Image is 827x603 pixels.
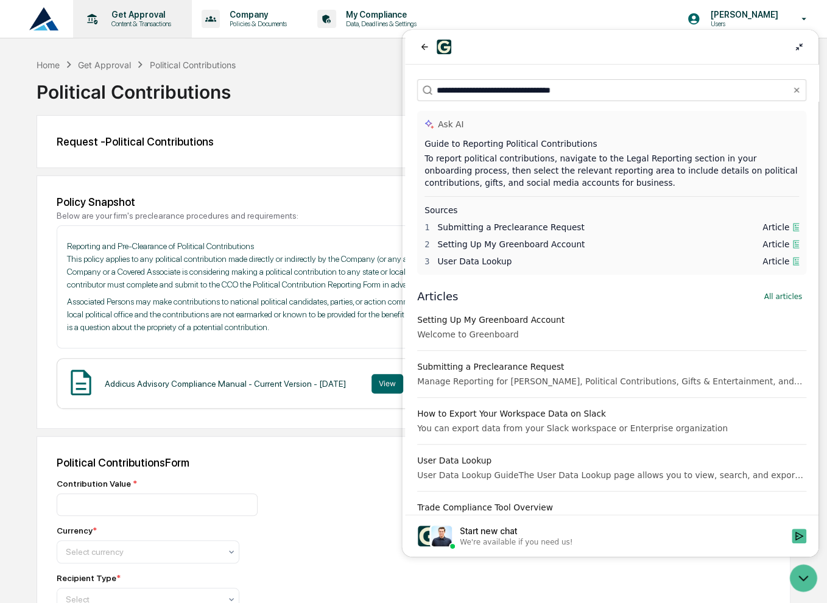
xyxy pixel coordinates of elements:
p: Associated Persons may make contributions to national political candidates, parties, or action co... [67,295,760,334]
p: Content & Transactions [102,19,177,28]
p: Reporting and Pre-Clearance of Political Contributions This policy applies to any political contr... [67,240,760,291]
div: Currency [57,526,97,535]
div: Recipient Type [57,573,121,583]
div: Policy Snapshot [57,196,770,208]
div: Below are your firm's preclearance procedures and requirements: [57,211,770,220]
div: Get Approval [78,60,131,70]
div: Political Contributions Form [57,456,770,469]
div: Addicus Advisory Compliance Manual - Current Version - [DATE] [105,379,346,389]
iframe: Customer support window [405,30,818,557]
div: Contribution Value [57,479,483,488]
p: Users [700,19,784,28]
p: Data, Deadlines & Settings [336,19,423,28]
div: Political Contributions [150,60,236,70]
img: logo [29,7,58,30]
p: Get Approval [102,10,177,19]
p: [PERSON_NAME] [700,10,784,19]
div: Home [37,60,60,70]
button: View [371,374,403,393]
img: Document Icon [66,367,96,398]
div: Political Contributions [37,71,790,103]
p: My Compliance [336,10,423,19]
div: Request - Political Contributions [57,135,770,148]
p: Company [220,10,293,19]
iframe: Open customer support [788,563,821,596]
p: Policies & Documents [220,19,293,28]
